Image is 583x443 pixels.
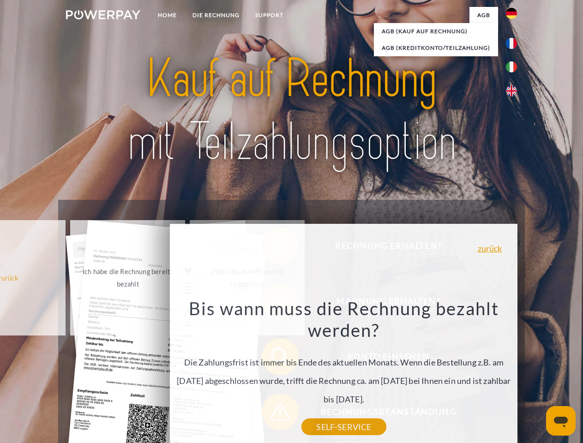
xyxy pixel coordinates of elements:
[506,85,517,96] img: en
[185,7,247,24] a: DIE RECHNUNG
[76,265,180,290] div: Ich habe die Rechnung bereits bezahlt
[469,7,498,24] a: agb
[506,8,517,19] img: de
[150,7,185,24] a: Home
[374,40,498,56] a: AGB (Kreditkonto/Teilzahlung)
[506,38,517,49] img: fr
[88,44,495,177] img: title-powerpay_de.svg
[301,419,386,435] a: SELF-SERVICE
[66,10,140,19] img: logo-powerpay-white.svg
[247,7,291,24] a: SUPPORT
[506,61,517,72] img: it
[175,297,512,427] div: Die Zahlungsfrist ist immer bis Ende des aktuellen Monats. Wenn die Bestellung z.B. am [DATE] abg...
[546,406,576,436] iframe: Schaltfläche zum Öffnen des Messaging-Fensters
[374,23,498,40] a: AGB (Kauf auf Rechnung)
[175,297,512,341] h3: Bis wann muss die Rechnung bezahlt werden?
[478,244,502,252] a: zurück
